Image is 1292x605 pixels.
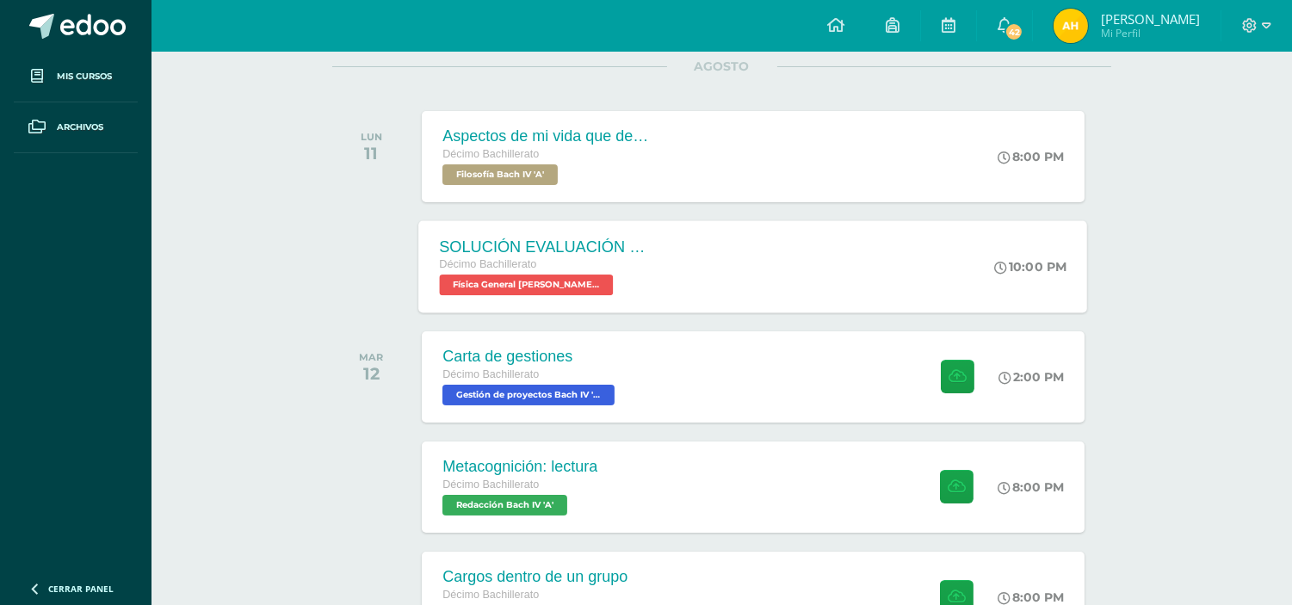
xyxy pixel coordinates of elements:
[995,259,1067,275] div: 10:00 PM
[359,363,383,384] div: 12
[1101,10,1200,28] span: [PERSON_NAME]
[442,478,539,491] span: Décimo Bachillerato
[14,102,138,153] a: Archivos
[998,479,1064,495] div: 8:00 PM
[998,590,1064,605] div: 8:00 PM
[442,368,539,380] span: Décimo Bachillerato
[442,127,649,145] div: Aspectos de mi vida que debo cambiar.
[442,385,615,405] span: Gestión de proyectos Bach IV 'A'
[1054,9,1088,43] img: 632a55cd0d80cdd2373a55a0422c9186.png
[440,275,614,295] span: Física General Bach IV 'A'
[442,495,567,515] span: Redacción Bach IV 'A'
[442,164,558,185] span: Filosofía Bach IV 'A'
[361,143,382,164] div: 11
[57,120,103,134] span: Archivos
[442,148,539,160] span: Décimo Bachillerato
[440,238,648,256] div: SOLUCIÓN EVALUACIÓN FINAL U3
[998,369,1064,385] div: 2:00 PM
[442,458,597,476] div: Metacognición: lectura
[442,348,619,366] div: Carta de gestiones
[48,583,114,595] span: Cerrar panel
[998,149,1064,164] div: 8:00 PM
[1101,26,1200,40] span: Mi Perfil
[361,131,382,143] div: LUN
[440,258,537,270] span: Décimo Bachillerato
[1005,22,1023,41] span: 42
[14,52,138,102] a: Mis cursos
[667,59,777,74] span: AGOSTO
[359,351,383,363] div: MAR
[442,568,627,586] div: Cargos dentro de un grupo
[442,589,539,601] span: Décimo Bachillerato
[57,70,112,83] span: Mis cursos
